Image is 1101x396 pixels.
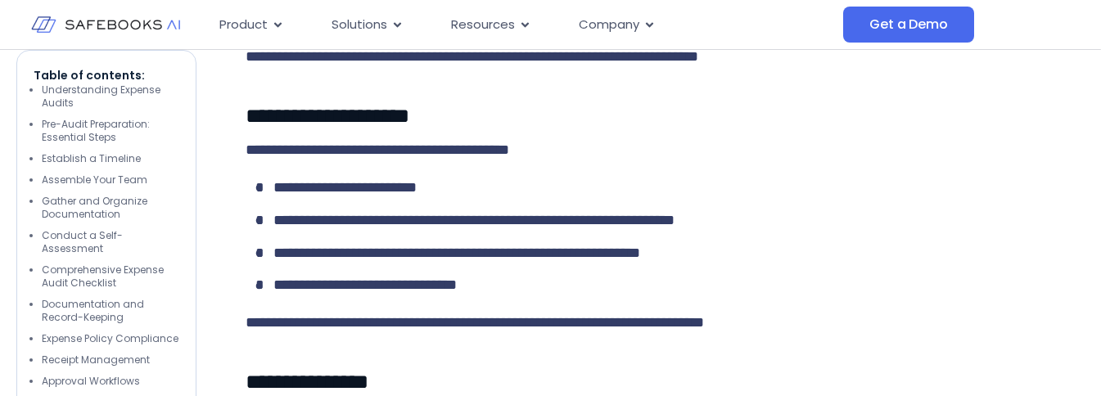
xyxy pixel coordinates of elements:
[219,16,268,34] span: Product
[42,353,179,367] li: Receipt Management
[42,229,179,255] li: Conduct a Self-Assessment
[42,118,179,144] li: Pre-Audit Preparation: Essential Steps
[206,9,844,41] div: Menu Toggle
[42,332,179,345] li: Expense Policy Compliance
[843,7,973,43] a: Get a Demo
[451,16,515,34] span: Resources
[42,83,179,110] li: Understanding Expense Audits
[42,298,179,324] li: Documentation and Record-Keeping
[34,67,179,83] p: Table of contents:
[332,16,387,34] span: Solutions
[42,173,179,187] li: Assemble Your Team
[42,263,179,290] li: Comprehensive Expense Audit Checklist
[206,9,844,41] nav: Menu
[42,152,179,165] li: Establish a Timeline
[42,195,179,221] li: Gather and Organize Documentation
[42,375,179,388] li: Approval Workflows
[869,16,947,33] span: Get a Demo
[579,16,639,34] span: Company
